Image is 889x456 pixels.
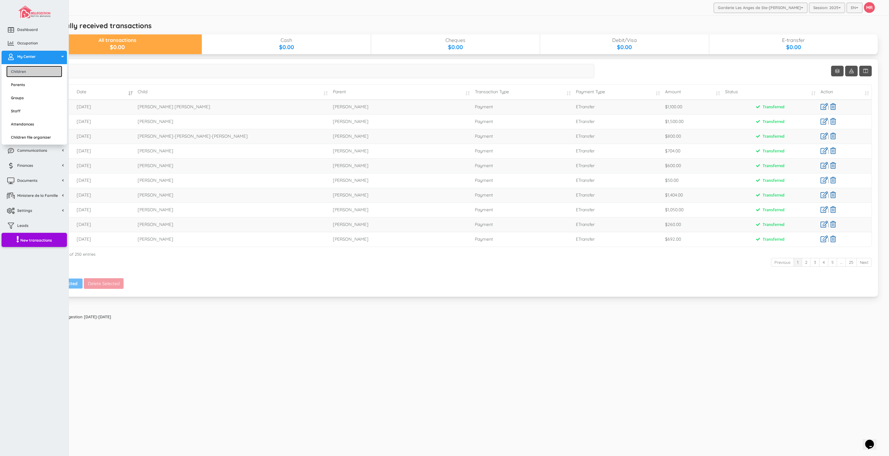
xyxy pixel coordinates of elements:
span: [PERSON_NAME] [138,236,173,242]
td: | [818,232,871,247]
a: Settings [2,205,67,218]
td: Payment [472,144,574,158]
td: | [818,114,871,129]
td: ETransfer [573,100,663,114]
a: Children file organizer [6,131,62,143]
td: [PERSON_NAME] [330,144,472,158]
td: | [818,217,871,232]
div: $0.00 [709,43,878,51]
span: Transferred [751,206,790,214]
span: Ministere de la Famille [17,193,58,198]
td: $1,500.00 [663,114,723,129]
td: [DATE] [74,202,135,217]
button: Delete Selected [84,278,124,289]
td: $704.00 [663,144,723,158]
div: All transactions [33,38,202,43]
div: $0.00 [33,43,202,51]
td: [PERSON_NAME] [330,158,472,173]
a: 5 [828,258,837,267]
td: [PERSON_NAME] [330,100,472,114]
span: Transferred [751,118,790,126]
td: Payment [472,129,574,144]
span: Settings [17,208,32,213]
td: | [818,202,871,217]
span: Occupation [17,40,38,46]
span: [PERSON_NAME] [138,177,173,183]
div: Cash [202,38,370,43]
span: Finances [17,163,33,168]
td: [PERSON_NAME] [330,232,472,247]
span: Communications [17,148,47,153]
td: Action: activate to sort column ascending [818,85,871,100]
a: Children [6,66,62,77]
td: $1,050.00 [663,202,723,217]
td: ETransfer [573,158,663,173]
td: ETransfer [573,114,663,129]
td: [DATE] [74,217,135,232]
a: Leads [2,220,67,233]
td: [PERSON_NAME] [330,173,472,188]
td: | [818,188,871,202]
td: [DATE] [74,188,135,202]
span: [PERSON_NAME] [138,207,173,213]
td: ETransfer [573,188,663,202]
a: Next [856,258,872,267]
td: ETransfer [573,144,663,158]
a: Dashboard [2,24,67,37]
span: Dashboard [17,27,38,32]
td: [DATE] [74,232,135,247]
a: Staff [6,105,62,117]
span: [PERSON_NAME] [138,119,173,124]
td: Payment Type: activate to sort column ascending [573,85,663,100]
img: image [18,6,50,18]
td: Payment [472,173,574,188]
a: Documents [2,175,67,188]
td: Payment [472,114,574,129]
td: Payment [472,158,574,173]
a: New transactions [2,233,67,247]
strong: Copyright © Bellegestion [DATE]-[DATE] [33,314,111,319]
td: [DATE] [74,100,135,114]
td: $50.00 [663,173,723,188]
td: Transaction Type: activate to sort column ascending [472,85,574,100]
a: 1 [794,258,802,267]
span: [PERSON_NAME]-[PERSON_NAME]-[PERSON_NAME] [138,133,248,139]
td: ETransfer [573,217,663,232]
td: [DATE] [74,144,135,158]
td: Payment [472,202,574,217]
a: Previous [771,258,794,267]
a: 3 [810,258,820,267]
span: Documents [17,178,38,183]
td: Date: activate to sort column ascending [74,85,135,100]
td: | [818,129,871,144]
td: ETransfer [573,202,663,217]
span: Transferred [751,191,790,200]
input: Search... [39,64,594,78]
span: Transferred [751,103,790,111]
td: Parent: activate to sort column ascending [330,85,472,100]
h5: Automatically received transactions [31,22,152,29]
td: $600.00 [663,158,723,173]
a: Groups [6,92,62,104]
td: $1,404.00 [663,188,723,202]
td: Child: activate to sort column ascending [135,85,331,100]
td: [DATE] [74,114,135,129]
td: [PERSON_NAME] [330,129,472,144]
td: ETransfer [573,232,663,247]
td: $800.00 [663,129,723,144]
td: [DATE] [74,129,135,144]
span: [PERSON_NAME] [138,192,173,198]
td: [DATE] [74,158,135,173]
a: Finances [2,160,67,173]
a: My Center [2,51,67,64]
td: ETransfer [573,129,663,144]
div: Showing 1 to 10 of 250 entries [39,249,872,257]
td: $1,100.00 [663,100,723,114]
a: Occupation [2,37,67,51]
td: | [818,158,871,173]
td: Status: activate to sort column ascending [723,85,818,100]
span: [PERSON_NAME] [138,148,173,154]
a: Communications [2,145,67,158]
span: Transferred [751,147,790,156]
td: $260.00 [663,217,723,232]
